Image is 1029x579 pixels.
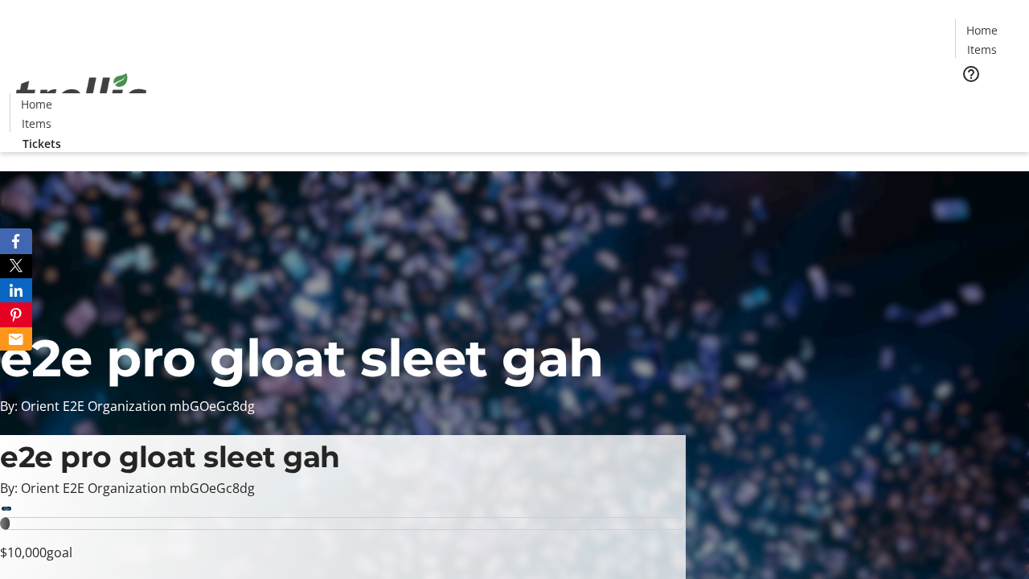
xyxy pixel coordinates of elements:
img: Orient E2E Organization mbGOeGc8dg's Logo [10,55,153,136]
a: Tickets [955,93,1019,110]
span: Tickets [23,135,61,152]
button: Help [955,58,987,90]
a: Home [10,96,62,113]
span: Items [967,41,997,58]
span: Tickets [968,93,1006,110]
a: Items [10,115,62,132]
a: Tickets [10,135,74,152]
a: Items [956,41,1007,58]
span: Home [966,22,998,39]
span: Items [22,115,51,132]
a: Home [956,22,1007,39]
span: Home [21,96,52,113]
